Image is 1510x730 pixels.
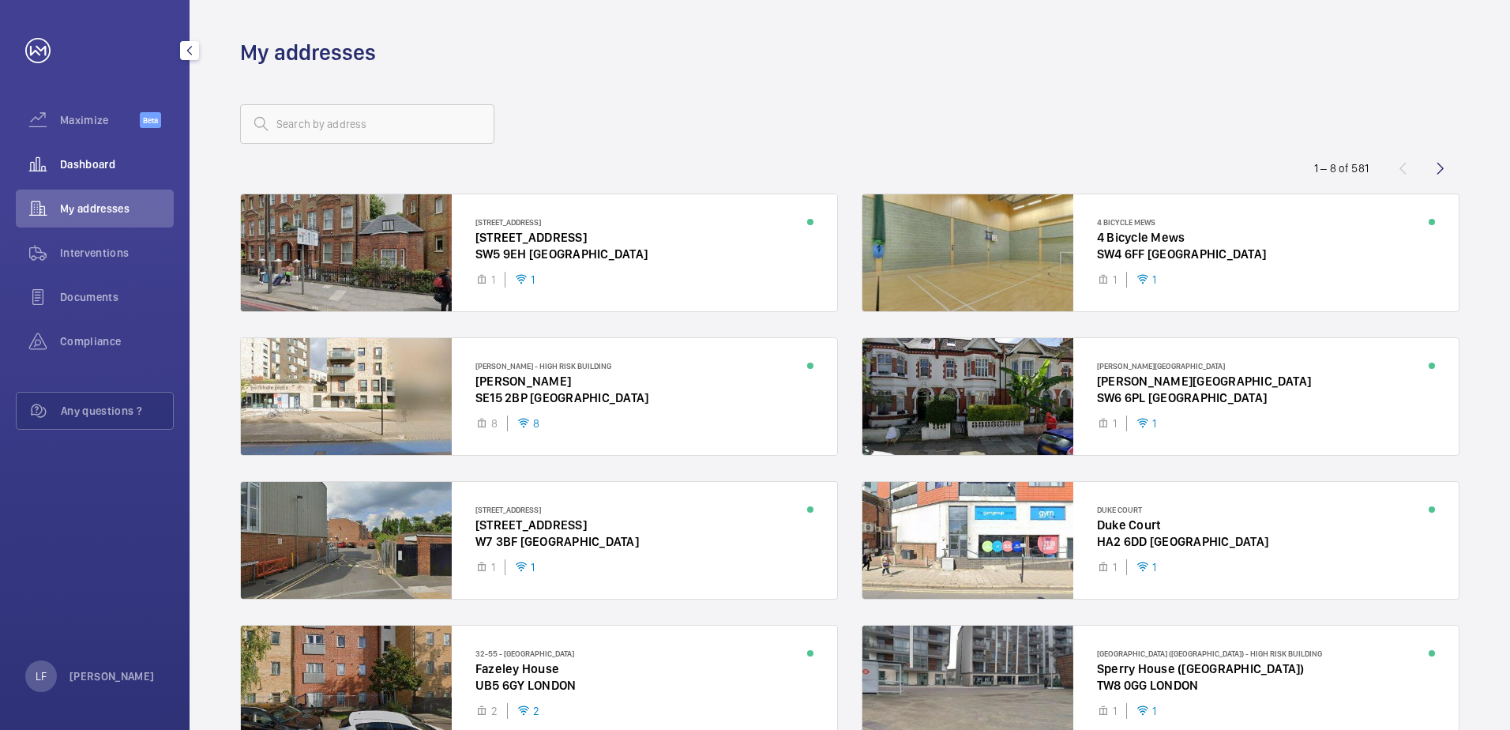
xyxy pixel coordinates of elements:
div: 1 – 8 of 581 [1314,160,1369,176]
span: Maximize [60,112,140,128]
span: Dashboard [60,156,174,172]
span: Documents [60,289,174,305]
span: Compliance [60,333,174,349]
p: [PERSON_NAME] [69,668,155,684]
span: Beta [140,112,161,128]
input: Search by address [240,104,494,144]
h1: My addresses [240,38,376,67]
span: Interventions [60,245,174,261]
p: LF [36,668,47,684]
span: Any questions ? [61,403,173,419]
span: My addresses [60,201,174,216]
